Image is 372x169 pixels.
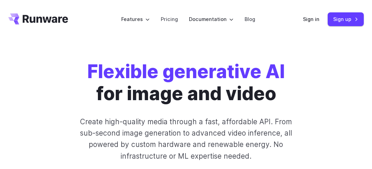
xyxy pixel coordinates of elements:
a: Blog [245,15,255,23]
a: Go to / [8,13,68,24]
p: Create high-quality media through a fast, affordable API. From sub-second image generation to adv... [72,116,300,162]
a: Sign up [328,12,364,26]
a: Pricing [161,15,178,23]
label: Documentation [189,15,234,23]
strong: Flexible generative AI [87,60,285,83]
a: Sign in [303,15,319,23]
label: Features [121,15,150,23]
h1: for image and video [87,61,285,105]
